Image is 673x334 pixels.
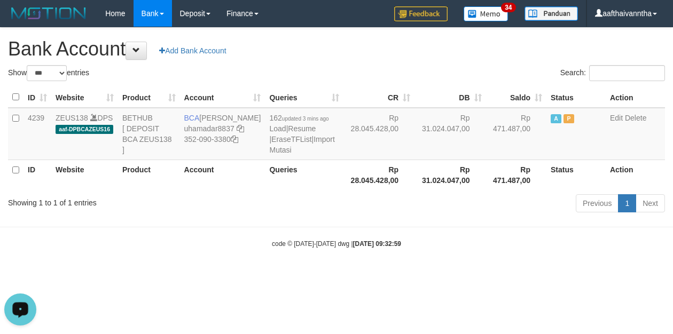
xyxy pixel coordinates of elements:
[24,108,51,160] td: 4239
[180,160,265,190] th: Account
[24,87,51,108] th: ID: activate to sort column ascending
[118,108,180,160] td: BETHUB [ DEPOSIT BCA ZEUS138 ]
[24,160,51,190] th: ID
[272,240,401,248] small: code © [DATE]-[DATE] dwg |
[564,114,574,123] span: Paused
[56,125,113,134] span: aaf-DPBCAZEUS16
[486,108,546,160] td: Rp 471.487,00
[501,3,515,12] span: 34
[353,240,401,248] strong: [DATE] 09:32:59
[51,87,118,108] th: Website: activate to sort column ascending
[231,135,238,144] a: Copy 3520903380 to clipboard
[184,124,234,133] a: uhamadar8837
[118,160,180,190] th: Product
[486,160,546,190] th: Rp 471.487,00
[610,114,623,122] a: Edit
[51,108,118,160] td: DPS
[152,42,233,60] a: Add Bank Account
[546,87,606,108] th: Status
[288,124,316,133] a: Resume
[237,124,244,133] a: Copy uhamadar8837 to clipboard
[8,38,665,60] h1: Bank Account
[8,5,89,21] img: MOTION_logo.png
[546,160,606,190] th: Status
[269,114,334,154] span: | | |
[269,114,328,122] span: 162
[589,65,665,81] input: Search:
[551,114,561,123] span: Active
[486,87,546,108] th: Saldo: activate to sort column ascending
[180,87,265,108] th: Account: activate to sort column ascending
[8,65,89,81] label: Show entries
[414,108,486,160] td: Rp 31.024.047,00
[265,87,343,108] th: Queries: activate to sort column ascending
[51,160,118,190] th: Website
[343,160,414,190] th: Rp 28.045.428,00
[180,108,265,160] td: [PERSON_NAME] 352-090-3380
[269,124,286,133] a: Load
[184,114,200,122] span: BCA
[56,114,88,122] a: ZEUS138
[271,135,311,144] a: EraseTFList
[560,65,665,81] label: Search:
[464,6,508,21] img: Button%20Memo.svg
[618,194,636,212] a: 1
[118,87,180,108] th: Product: activate to sort column ascending
[8,193,272,208] div: Showing 1 to 1 of 1 entries
[4,4,36,36] button: Open LiveChat chat widget
[394,6,448,21] img: Feedback.jpg
[525,6,578,21] img: panduan.png
[606,160,665,190] th: Action
[343,108,414,160] td: Rp 28.045.428,00
[576,194,619,212] a: Previous
[343,87,414,108] th: CR: activate to sort column ascending
[636,194,665,212] a: Next
[27,65,67,81] select: Showentries
[606,87,665,108] th: Action
[414,87,486,108] th: DB: activate to sort column ascending
[625,114,646,122] a: Delete
[265,160,343,190] th: Queries
[282,116,329,122] span: updated 3 mins ago
[269,135,334,154] a: Import Mutasi
[414,160,486,190] th: Rp 31.024.047,00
